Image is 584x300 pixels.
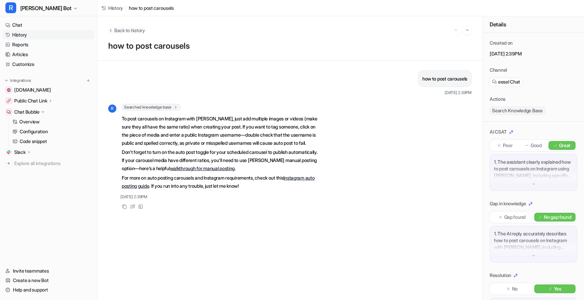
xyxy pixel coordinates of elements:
span: R [5,2,16,13]
p: how to post carousels [422,75,467,83]
a: Invite teammates [3,266,94,276]
p: Gap in knowledge [490,200,526,207]
span: Explore all integrations [14,158,92,169]
div: Details [483,16,584,33]
a: Reports [3,40,94,49]
span: [PERSON_NAME] Bot [20,3,71,13]
p: Public Chat Link [14,97,47,104]
a: Overview [10,117,94,126]
span: R [108,105,116,113]
button: Integrations [3,77,33,84]
p: 1. The AI reply accurately describes how to post carousels on Instagram with [PERSON_NAME], inclu... [494,230,573,251]
button: Back to history [108,27,145,34]
a: getrella.com[DOMAIN_NAME] [3,85,94,95]
a: Customize [3,60,94,69]
p: Good [531,142,542,149]
button: Go to next session [463,26,472,34]
a: History [101,4,123,11]
a: Create a new Bot [3,276,94,285]
img: Public Chat Link [7,99,11,103]
span: eesel Chat [498,78,520,85]
span: History [108,4,123,11]
a: Code snippet [10,137,94,146]
img: Next session [465,27,470,33]
p: Resolution [490,272,511,279]
p: AI CSAT [490,129,507,135]
p: Slack [14,149,26,156]
img: explore all integrations [5,160,12,167]
img: down-arrow [531,182,536,186]
span: [DATE] 2:39PM [445,90,472,96]
p: Actions [490,96,506,102]
img: eeselChat [492,79,497,84]
p: No [512,285,518,292]
p: Yes [554,285,561,292]
button: Go to previous session [451,26,460,34]
p: Created on [490,40,513,46]
p: Great [559,142,571,149]
a: Help and support [3,285,94,295]
span: / [125,4,127,11]
a: Chat [3,20,94,30]
a: walkthrough for manual posting [170,165,235,171]
a: History [3,30,94,40]
p: Code snippet [20,138,47,145]
p: Channel [490,67,507,73]
a: Articles [3,50,94,59]
img: Slack [7,150,11,154]
h1: how to post carousels [108,41,472,51]
a: Explore all integrations [3,159,94,168]
p: 1. The assistant clearly explained how to post carousels on Instagram using [PERSON_NAME], includ... [494,159,573,179]
p: No gap found [544,214,571,221]
img: menu_add.svg [86,78,91,83]
p: Gap found [504,214,525,221]
p: Integrations [10,78,31,83]
img: Chat Bubble [7,110,11,114]
p: For more on auto posting carousels and Instagram requirements, check out this . If you run into a... [122,174,320,190]
img: Previous session [453,27,458,33]
span: Back to history [114,27,145,34]
p: Overview [19,118,40,125]
a: Configuration [10,127,94,136]
p: To post carousels on Instagram with [PERSON_NAME], just add multiple images or videos (make sure ... [122,115,320,147]
img: down-arrow [531,253,536,258]
p: [DATE] 2:39PM [490,50,577,57]
a: Instagram auto posting guide [122,175,315,189]
a: eesel Chat [492,78,520,85]
p: Don't forget to turn on the auto post toggle for your scheduled carousel to publish automatically... [122,148,320,172]
span: [DOMAIN_NAME] [14,87,51,93]
span: Search Knowledge Base [490,107,545,115]
span: Searched knowledge base [122,104,181,111]
p: Chat Bubble [14,109,40,115]
p: Poor [503,142,513,149]
img: getrella.com [7,88,11,92]
p: Configuration [20,128,48,135]
span: how to post carousels [129,4,174,11]
span: [DATE] 2:39PM [120,194,147,200]
img: expand menu [4,78,9,83]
